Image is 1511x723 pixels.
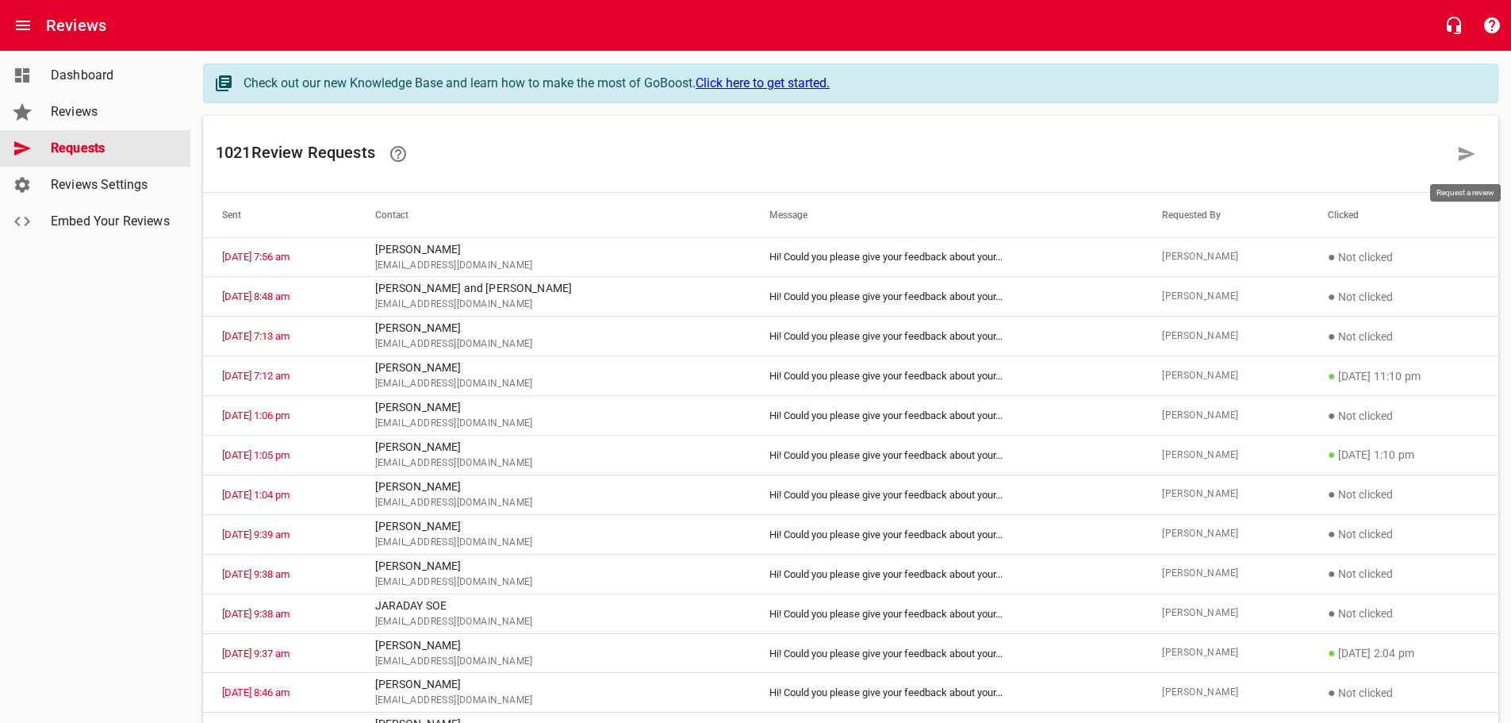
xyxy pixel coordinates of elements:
[379,135,417,173] a: Learn how requesting reviews can improve your online presence
[750,237,1143,277] td: Hi! Could you please give your feedback about your ...
[222,489,290,501] a: [DATE] 1:04 pm
[1328,445,1479,464] p: [DATE] 1:10 pm
[1328,406,1479,425] p: Not clicked
[375,575,731,590] span: [EMAIL_ADDRESS][DOMAIN_NAME]
[244,74,1482,93] div: Check out our new Knowledge Base and learn how to make the most of GoBoost.
[1162,448,1290,463] span: [PERSON_NAME]
[375,518,731,535] p: [PERSON_NAME]
[222,568,290,580] a: [DATE] 9:38 am
[222,449,290,461] a: [DATE] 1:05 pm
[1328,486,1336,502] span: ●
[1328,606,1336,621] span: ●
[375,241,731,258] p: [PERSON_NAME]
[222,330,290,342] a: [DATE] 7:13 am
[222,608,290,620] a: [DATE] 9:38 am
[1162,566,1290,582] span: [PERSON_NAME]
[1162,368,1290,384] span: [PERSON_NAME]
[356,193,750,237] th: Contact
[1328,329,1336,344] span: ●
[375,376,731,392] span: [EMAIL_ADDRESS][DOMAIN_NAME]
[1328,525,1479,544] p: Not clicked
[1435,6,1473,44] button: Live Chat
[1328,249,1336,264] span: ●
[1328,248,1479,267] p: Not clicked
[750,396,1143,436] td: Hi! Could you please give your feedback about your ...
[375,258,731,274] span: [EMAIL_ADDRESS][DOMAIN_NAME]
[1162,606,1290,621] span: [PERSON_NAME]
[1328,327,1479,346] p: Not clicked
[222,529,290,540] a: [DATE] 9:39 am
[222,410,290,421] a: [DATE] 1:06 pm
[1328,289,1336,304] span: ●
[1162,486,1290,502] span: [PERSON_NAME]
[1328,368,1336,383] span: ●
[750,594,1143,633] td: Hi! Could you please give your feedback about your ...
[1328,683,1479,702] p: Not clicked
[1162,408,1290,424] span: [PERSON_NAME]
[375,337,731,352] span: [EMAIL_ADDRESS][DOMAIN_NAME]
[1328,526,1336,541] span: ●
[222,370,290,382] a: [DATE] 7:12 am
[375,280,731,297] p: [PERSON_NAME] and [PERSON_NAME]
[750,673,1143,713] td: Hi! Could you please give your feedback about your ...
[1162,329,1290,344] span: [PERSON_NAME]
[51,102,171,121] span: Reviews
[1328,447,1336,462] span: ●
[1473,6,1511,44] button: Support Portal
[696,75,830,90] a: Click here to get started.
[51,139,171,158] span: Requests
[375,676,731,693] p: [PERSON_NAME]
[375,439,731,456] p: [PERSON_NAME]
[375,320,731,337] p: [PERSON_NAME]
[750,475,1143,514] td: Hi! Could you please give your feedback about your ...
[375,535,731,551] span: [EMAIL_ADDRESS][DOMAIN_NAME]
[1328,408,1336,423] span: ●
[750,193,1143,237] th: Message
[375,614,731,630] span: [EMAIL_ADDRESS][DOMAIN_NAME]
[222,648,290,660] a: [DATE] 9:37 am
[375,558,731,575] p: [PERSON_NAME]
[222,251,290,263] a: [DATE] 7:56 am
[375,637,731,654] p: [PERSON_NAME]
[203,193,356,237] th: Sent
[1328,566,1336,581] span: ●
[750,514,1143,554] td: Hi! Could you please give your feedback about your ...
[1162,526,1290,542] span: [PERSON_NAME]
[375,456,731,471] span: [EMAIL_ADDRESS][DOMAIN_NAME]
[375,495,731,511] span: [EMAIL_ADDRESS][DOMAIN_NAME]
[51,66,171,85] span: Dashboard
[750,436,1143,475] td: Hi! Could you please give your feedback about your ...
[1328,564,1479,583] p: Not clicked
[375,693,731,709] span: [EMAIL_ADDRESS][DOMAIN_NAME]
[375,654,731,670] span: [EMAIL_ADDRESS][DOMAIN_NAME]
[1309,193,1498,237] th: Clicked
[1328,367,1479,386] p: [DATE] 11:10 pm
[375,479,731,495] p: [PERSON_NAME]
[1328,287,1479,306] p: Not clicked
[750,633,1143,673] td: Hi! Could you please give your feedback about your ...
[1162,289,1290,305] span: [PERSON_NAME]
[750,317,1143,356] td: Hi! Could you please give your feedback about your ...
[750,277,1143,317] td: Hi! Could you please give your feedback about your ...
[1162,645,1290,661] span: [PERSON_NAME]
[750,356,1143,396] td: Hi! Could you please give your feedback about your ...
[750,554,1143,594] td: Hi! Could you please give your feedback about your ...
[46,13,106,38] h6: Reviews
[375,598,731,614] p: JARADAY SOE
[375,416,731,432] span: [EMAIL_ADDRESS][DOMAIN_NAME]
[1143,193,1309,237] th: Requested By
[216,135,1448,173] h6: 1021 Review Request s
[375,297,731,313] span: [EMAIL_ADDRESS][DOMAIN_NAME]
[1328,645,1336,660] span: ●
[1328,485,1479,504] p: Not clicked
[1328,685,1336,700] span: ●
[375,360,731,376] p: [PERSON_NAME]
[1328,644,1479,663] p: [DATE] 2:04 pm
[375,399,731,416] p: [PERSON_NAME]
[1162,685,1290,701] span: [PERSON_NAME]
[1162,249,1290,265] span: [PERSON_NAME]
[4,6,42,44] button: Open drawer
[51,175,171,194] span: Reviews Settings
[51,212,171,231] span: Embed Your Reviews
[1328,604,1479,623] p: Not clicked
